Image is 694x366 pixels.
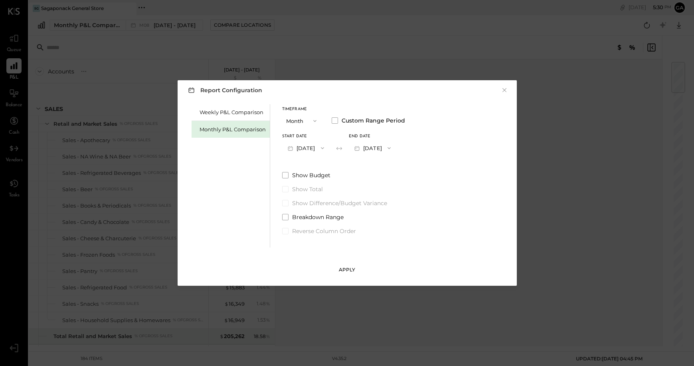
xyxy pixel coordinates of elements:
button: Month [282,113,322,128]
button: × [501,86,508,94]
button: [DATE] [282,140,330,155]
button: Apply [327,263,367,276]
span: Custom Range Period [342,117,405,125]
div: Timeframe [282,107,322,111]
div: Start Date [282,135,330,138]
span: Show Budget [292,171,330,179]
span: Show Total [292,185,323,193]
span: Breakdown Range [292,213,344,221]
div: Monthly P&L Comparison [200,126,266,133]
div: End date [349,135,396,138]
div: Weekly P&L Comparison [200,109,266,116]
button: [DATE] [349,140,396,155]
div: Apply [339,266,356,273]
span: Show Difference/Budget Variance [292,199,387,207]
span: Reverse Column Order [292,227,356,235]
h3: Report Configuration [186,85,262,95]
